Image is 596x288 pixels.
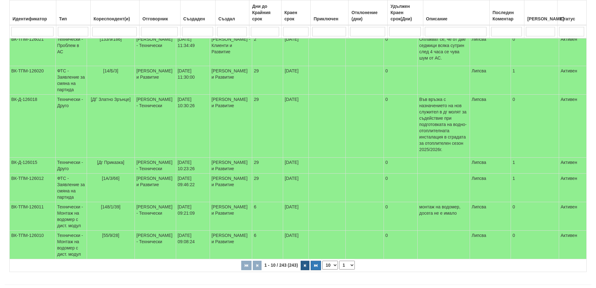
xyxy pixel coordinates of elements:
div: Последен Коментар [491,8,522,23]
span: 29 [254,68,259,73]
td: [DATE] 11:34:49 [176,34,210,66]
td: Активен [559,66,586,95]
td: 0 [384,158,417,174]
button: Следваща страница [301,261,309,270]
th: Брой Файлове: No sort applied, activate to apply an ascending sort [524,0,558,25]
div: Удължен Краен срок(Дни) [389,2,421,23]
div: Създал [217,14,247,23]
th: Краен срок: No sort applied, activate to apply an ascending sort [281,0,310,25]
th: Статус: No sort applied, activate to apply an ascending sort [558,0,587,25]
td: 0 [511,202,559,231]
td: Активен [559,202,586,231]
p: Оплакват се, че от две седмици всяка сутрин след 4 часа се чува шум от АС. [419,36,468,61]
td: Активен [559,174,586,202]
th: Удължен Краен срок(Дни): No sort applied, activate to apply an ascending sort [388,0,423,25]
th: Описание: No sort applied, activate to apply an ascending sort [423,0,490,25]
td: [PERSON_NAME] - Технически [135,158,176,174]
td: Активен [559,158,586,174]
td: [DATE] [283,95,309,158]
th: Тип: No sort applied, activate to apply an ascending sort [56,0,90,25]
select: Страница номер [339,261,355,270]
td: 0 [384,231,417,259]
td: [PERSON_NAME] и Развитие [210,231,252,259]
span: [Дг Приказка] [97,160,125,165]
div: Тип [58,14,89,23]
td: [PERSON_NAME] - Технически [135,95,176,158]
td: [PERSON_NAME] - Технически [135,34,176,66]
span: 29 [254,176,259,181]
td: ВК-ТПМ-126011 [10,202,56,231]
td: Технически - Друго [55,158,87,174]
th: Създал: No sort applied, activate to apply an ascending sort [215,0,249,25]
span: 29 [254,160,259,165]
span: 2 [254,37,256,42]
td: [DATE] 09:46:22 [176,174,210,202]
td: ВК-Д-126018 [10,95,56,158]
div: Отговорник [141,14,179,23]
td: 0 [384,95,417,158]
span: Липсва [471,160,486,165]
span: [133/9/186] [100,37,122,42]
th: Кореспондент(и): No sort applied, activate to apply an ascending sort [90,0,139,25]
th: Последен Коментар: No sort applied, activate to apply an ascending sort [490,0,524,25]
td: [PERSON_NAME] и Развитие [135,66,176,95]
td: [PERSON_NAME] и Развитие [210,158,252,174]
td: [DATE] 09:21:09 [176,202,210,231]
span: Липсва [471,37,486,42]
div: Кореспондент(и) [92,14,138,23]
td: ФТС - Заявление за смяна на партида [55,174,87,202]
div: Статус [559,14,585,23]
div: Създаден [182,14,214,23]
td: 1 [511,66,559,95]
span: 29 [254,97,259,102]
div: Дни до Крайния срок [251,2,280,23]
td: [DATE] 11:30:00 [176,66,210,95]
td: [PERSON_NAME] - Технически [135,202,176,231]
select: Брой редове на страница [322,261,338,270]
span: Липсва [471,68,486,73]
td: [DATE] [283,66,309,95]
td: 0 [384,34,417,66]
span: [55/9/28] [102,233,120,238]
button: Първа страница [241,261,252,270]
span: 6 [254,204,256,209]
span: [1А/3/66] [102,176,120,181]
div: Описание [425,14,488,23]
span: [148/1/39] [101,204,120,209]
td: 1 [511,158,559,174]
td: [PERSON_NAME] - Технически [135,231,176,259]
span: 6 [254,233,256,238]
p: монтаж на водомер, досега не е имало [419,204,468,216]
td: ФТС - Заявление за смяна на партида [55,66,87,95]
th: Отговорник: No sort applied, activate to apply an ascending sort [140,0,181,25]
td: Активен [559,95,586,158]
td: [PERSON_NAME] и Развитие [135,174,176,202]
td: [PERSON_NAME] и Развитие [210,66,252,95]
td: ВК-ТПМ-126021 [10,34,56,66]
th: Създаден: No sort applied, activate to apply an ascending sort [180,0,215,25]
span: Липсва [471,97,486,102]
td: [DATE] [283,174,309,202]
div: Краен срок [283,8,309,23]
span: 1 - 10 / 243 (243) [263,263,299,268]
td: ВК-Д-126015 [10,158,56,174]
th: Дни до Крайния срок: No sort applied, activate to apply an ascending sort [249,0,281,25]
span: Липсва [471,233,486,238]
td: 0 [384,202,417,231]
th: Отклонение (дни): No sort applied, activate to apply an ascending sort [349,0,388,25]
td: [PERSON_NAME] и Развитие [210,95,252,158]
td: Активен [559,231,586,259]
td: 0 [511,95,559,158]
td: 0 [384,66,417,95]
span: Липсва [471,204,486,209]
td: 0 [511,34,559,66]
td: 1 [511,174,559,202]
td: [DATE] [283,202,309,231]
div: Идентификатор [11,14,54,23]
td: [PERSON_NAME] и Развитие [210,202,252,231]
td: ВК-ТПМ-126010 [10,231,56,259]
button: Последна страница [311,261,321,270]
div: [PERSON_NAME] [526,14,556,23]
td: [DATE] 10:23:26 [176,158,210,174]
td: Технически - Друго [55,95,87,158]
